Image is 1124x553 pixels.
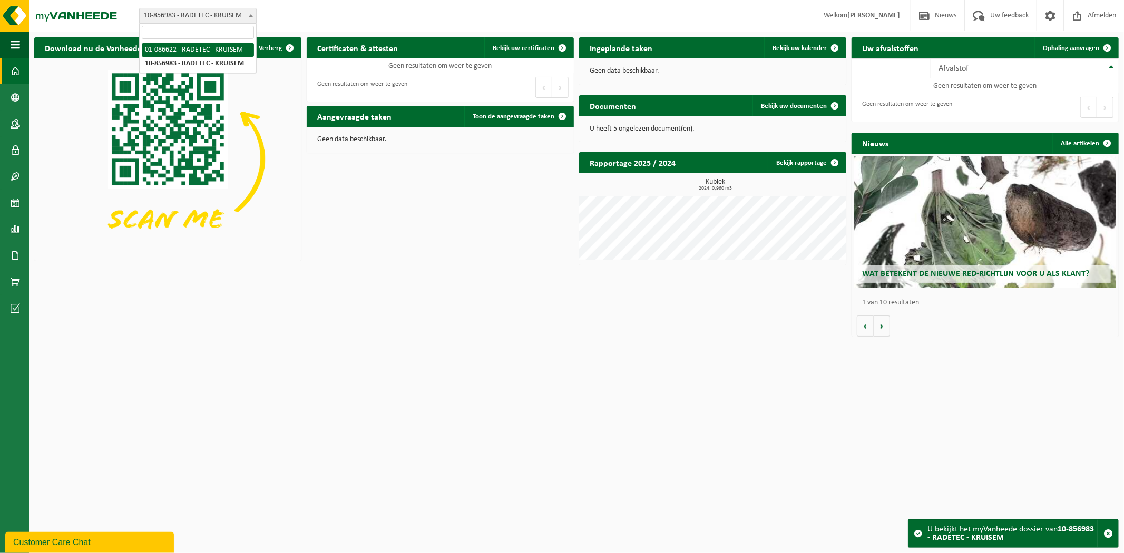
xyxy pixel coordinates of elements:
button: Previous [1080,97,1097,118]
iframe: chat widget [5,530,176,553]
p: 1 van 10 resultaten [862,299,1113,307]
h3: Kubiek [584,179,846,191]
h2: Documenten [579,95,647,116]
li: 10-856983 - RADETEC - KRUISEM [142,57,254,71]
img: Download de VHEPlus App [34,58,301,259]
p: Geen data beschikbaar. [317,136,563,143]
a: Wat betekent de nieuwe RED-richtlijn voor u als klant? [854,156,1116,288]
h2: Download nu de Vanheede+ app! [34,37,175,58]
span: Verberg [259,45,282,52]
h2: Ingeplande taken [579,37,663,58]
span: Bekijk uw certificaten [493,45,554,52]
div: Geen resultaten om weer te geven [857,96,952,119]
button: Vorige [857,315,874,337]
span: Wat betekent de nieuwe RED-richtlijn voor u als klant? [862,270,1089,278]
h2: Rapportage 2025 / 2024 [579,152,686,173]
p: U heeft 5 ongelezen document(en). [590,125,836,133]
td: Geen resultaten om weer te geven [307,58,574,73]
td: Geen resultaten om weer te geven [852,78,1119,93]
span: 10-856983 - RADETEC - KRUISEM [139,8,257,24]
h2: Uw afvalstoffen [852,37,929,58]
h2: Nieuws [852,133,899,153]
a: Toon de aangevraagde taken [464,106,573,127]
span: 10-856983 - RADETEC - KRUISEM [140,8,256,23]
a: Bekijk uw documenten [752,95,845,116]
a: Ophaling aanvragen [1034,37,1118,58]
a: Alle artikelen [1052,133,1118,154]
span: Bekijk uw documenten [761,103,827,110]
span: Toon de aangevraagde taken [473,113,554,120]
span: Afvalstof [939,64,969,73]
a: Bekijk uw certificaten [484,37,573,58]
button: Next [552,77,569,98]
button: Next [1097,97,1113,118]
button: Verberg [250,37,300,58]
h2: Aangevraagde taken [307,106,402,126]
p: Geen data beschikbaar. [590,67,836,75]
strong: [PERSON_NAME] [847,12,900,19]
span: 2024: 0,960 m3 [584,186,846,191]
button: Previous [535,77,552,98]
h2: Certificaten & attesten [307,37,408,58]
div: Geen resultaten om weer te geven [312,76,407,99]
span: Bekijk uw kalender [773,45,827,52]
button: Volgende [874,315,890,337]
a: Bekijk rapportage [768,152,845,173]
span: Ophaling aanvragen [1043,45,1099,52]
li: 01-086622 - RADETEC - KRUISEM [142,43,254,57]
div: U bekijkt het myVanheede dossier van [927,520,1098,547]
strong: 10-856983 - RADETEC - KRUISEM [927,525,1094,542]
a: Bekijk uw kalender [764,37,845,58]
